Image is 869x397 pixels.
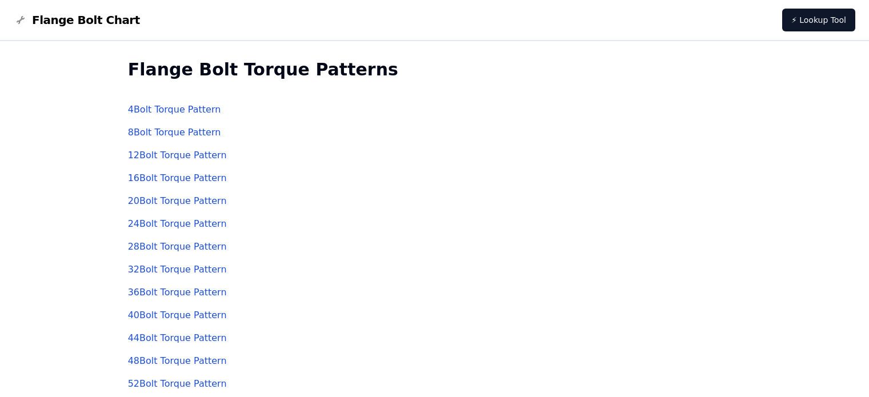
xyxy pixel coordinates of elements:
a: 4Bolt Torque Pattern [128,104,221,115]
a: 32Bolt Torque Pattern [128,264,227,275]
a: 12Bolt Torque Pattern [128,150,227,161]
a: 52Bolt Torque Pattern [128,378,227,389]
a: 28Bolt Torque Pattern [128,241,227,252]
a: Flange Bolt Chart LogoFlange Bolt Chart [14,12,140,28]
a: 24Bolt Torque Pattern [128,218,227,229]
a: 48Bolt Torque Pattern [128,355,227,366]
a: 20Bolt Torque Pattern [128,195,227,206]
a: 8Bolt Torque Pattern [128,127,221,138]
a: ⚡ Lookup Tool [782,9,855,31]
img: Flange Bolt Chart Logo [14,13,27,27]
span: Flange Bolt Chart [32,12,140,28]
a: 40Bolt Torque Pattern [128,310,227,320]
a: 44Bolt Torque Pattern [128,332,227,343]
a: 36Bolt Torque Pattern [128,287,227,298]
a: 16Bolt Torque Pattern [128,173,227,183]
h2: Flange Bolt Torque Patterns [128,59,742,80]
